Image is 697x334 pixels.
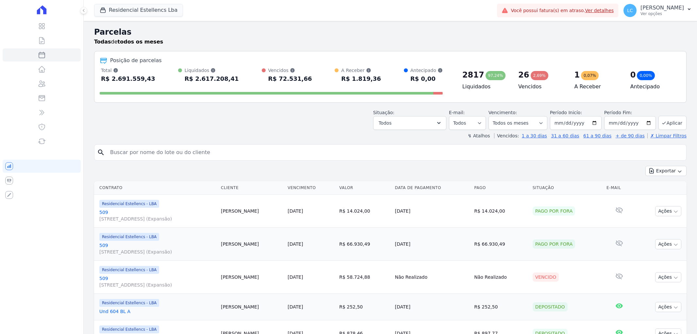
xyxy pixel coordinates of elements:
[574,70,580,80] div: 1
[218,261,285,294] td: [PERSON_NAME]
[604,109,656,116] label: Período Fim:
[637,71,655,80] div: 0,00%
[392,228,472,261] td: [DATE]
[640,11,684,16] p: Ver opções
[655,206,681,216] button: Ações
[468,133,490,138] label: ↯ Atalhos
[511,7,614,14] span: Você possui fatura(s) em atraso.
[551,133,579,138] a: 31 a 60 dias
[655,272,681,282] button: Ações
[337,294,392,320] td: R$ 252,50
[531,71,548,80] div: 2,69%
[640,5,684,11] p: [PERSON_NAME]
[288,274,303,280] a: [DATE]
[337,228,392,261] td: R$ 66.930,49
[94,38,163,46] p: de
[337,195,392,228] td: R$ 14.024,00
[392,261,472,294] td: Não Realizado
[604,181,634,195] th: E-mail
[94,4,183,16] button: Residencial Estellencs Lba
[101,67,155,74] div: Total
[268,67,312,74] div: Vencidos
[410,74,443,84] div: R$ 0,00
[101,74,155,84] div: R$ 2.691.559,43
[99,216,216,222] span: [STREET_ADDRESS] (Expansão)
[472,195,530,228] td: R$ 14.024,00
[630,70,636,80] div: 0
[185,67,239,74] div: Liquidados
[581,71,599,80] div: 0,07%
[99,266,159,274] span: Residencial Estellencs - LBA
[94,181,218,195] th: Contrato
[110,57,162,64] div: Posição de parcelas
[583,133,611,138] a: 61 a 90 dias
[533,206,575,216] div: Pago por fora
[99,299,159,307] span: Residencial Estellencs - LBA
[99,275,216,288] a: 509[STREET_ADDRESS] (Expansão)
[585,8,614,13] a: Ver detalhes
[462,83,508,91] h4: Liquidados
[268,74,312,84] div: R$ 72.531,66
[533,272,559,282] div: Vencido
[341,74,381,84] div: R$ 1.819,36
[410,67,443,74] div: Antecipado
[533,302,568,311] div: Depositado
[218,195,285,228] td: [PERSON_NAME]
[373,116,446,130] button: Todos
[489,110,517,115] label: Vencimento:
[218,181,285,195] th: Cliente
[288,241,303,247] a: [DATE]
[288,208,303,214] a: [DATE]
[285,181,337,195] th: Vencimento
[288,304,303,309] a: [DATE]
[94,39,111,45] strong: Todas
[341,67,381,74] div: A Receber
[472,294,530,320] td: R$ 252,50
[94,26,687,38] h2: Parcelas
[99,200,159,208] span: Residencial Estellencs - LBA
[522,133,547,138] a: 1 a 30 dias
[99,308,216,315] a: Und 604 BL A
[99,249,216,255] span: [STREET_ADDRESS] (Expansão)
[392,294,472,320] td: [DATE]
[337,261,392,294] td: R$ 58.724,88
[99,282,216,288] span: [STREET_ADDRESS] (Expansão)
[472,181,530,195] th: Pago
[185,74,239,84] div: R$ 2.617.208,41
[627,8,633,13] span: LC
[373,110,394,115] label: Situação:
[118,39,163,45] strong: todos os meses
[647,133,687,138] a: ✗ Limpar Filtros
[337,181,392,195] th: Valor
[99,242,216,255] a: 509[STREET_ADDRESS] (Expansão)
[655,239,681,249] button: Ações
[630,83,676,91] h4: Antecipado
[472,228,530,261] td: R$ 66.930,49
[99,325,159,333] span: Residencial Estellencs - LBA
[379,119,391,127] span: Todos
[655,302,681,312] button: Ações
[530,181,604,195] th: Situação
[97,149,105,156] i: search
[472,261,530,294] td: Não Realizado
[99,209,216,222] a: 509[STREET_ADDRESS] (Expansão)
[518,83,564,91] h4: Vencidos
[494,133,519,138] label: Vencidos:
[618,1,697,20] button: LC [PERSON_NAME] Ver opções
[462,70,484,80] div: 2817
[658,116,687,130] button: Aplicar
[218,294,285,320] td: [PERSON_NAME]
[533,239,575,249] div: Pago por fora
[645,166,687,176] button: Exportar
[574,83,620,91] h4: A Receber
[449,110,465,115] label: E-mail:
[486,71,506,80] div: 97,24%
[106,146,684,159] input: Buscar por nome do lote ou do cliente
[218,228,285,261] td: [PERSON_NAME]
[518,70,529,80] div: 26
[616,133,645,138] a: + de 90 dias
[550,110,582,115] label: Período Inicío:
[99,233,159,241] span: Residencial Estellencs - LBA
